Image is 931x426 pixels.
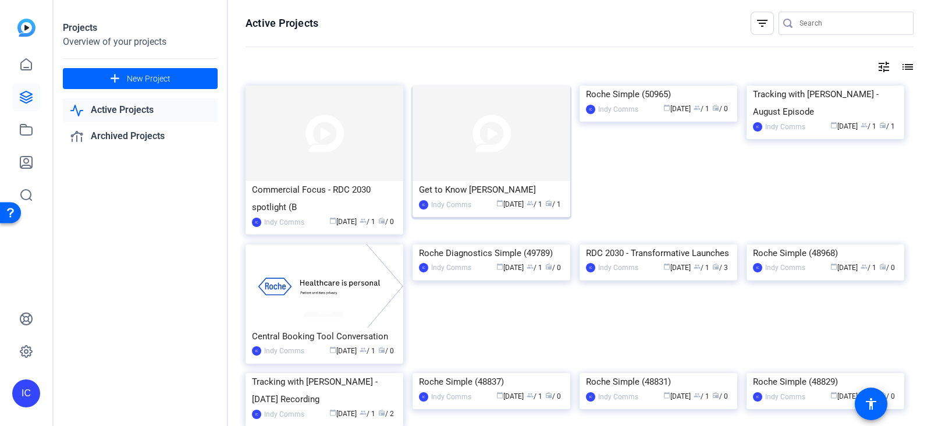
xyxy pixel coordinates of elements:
span: calendar_today [496,200,503,207]
div: Indy Comms [431,391,471,403]
span: group [527,200,534,207]
span: / 1 [861,264,876,272]
div: Roche Diagnostics Simple (49789) [419,244,564,262]
mat-icon: accessibility [864,397,878,411]
span: / 1 [879,122,895,130]
span: radio [545,392,552,399]
span: radio [545,263,552,270]
span: / 1 [360,410,375,418]
span: New Project [127,73,170,85]
span: radio [378,409,385,416]
div: Roche Simple (50965) [586,86,731,103]
span: [DATE] [830,122,858,130]
div: Projects [63,21,218,35]
div: Indy Comms [264,216,304,228]
span: [DATE] [663,105,691,113]
span: calendar_today [496,392,503,399]
div: Roche Simple (48837) [419,373,564,390]
span: [DATE] [496,264,524,272]
div: RDC 2030 - Transformative Launches [586,244,731,262]
button: New Project [63,68,218,89]
span: calendar_today [329,346,336,353]
span: calendar_today [329,409,336,416]
span: calendar_today [329,217,336,224]
a: Active Projects [63,98,218,122]
span: calendar_today [830,263,837,270]
span: group [527,392,534,399]
span: / 0 [879,264,895,272]
span: radio [712,104,719,111]
div: IC [419,200,428,210]
div: Roche Simple (48831) [586,373,731,390]
span: group [694,104,701,111]
mat-icon: list [900,60,914,74]
div: Indy Comms [598,104,638,115]
span: / 1 [545,200,561,208]
div: IC [586,392,595,402]
span: / 0 [378,347,394,355]
div: Roche Simple (48829) [753,373,898,390]
span: / 2 [378,410,394,418]
span: radio [378,346,385,353]
div: Roche Simple (48968) [753,244,898,262]
span: group [527,263,534,270]
span: calendar_today [496,263,503,270]
div: IC [252,410,261,419]
span: / 3 [712,264,728,272]
div: Indy Comms [598,391,638,403]
div: IC [252,346,261,356]
div: Tracking with [PERSON_NAME] - August Episode [753,86,898,120]
div: IC [419,263,428,272]
span: / 1 [527,392,542,400]
div: Get to Know [PERSON_NAME] [419,181,564,198]
div: Indy Comms [598,262,638,274]
span: / 0 [378,218,394,226]
span: radio [712,263,719,270]
span: [DATE] [496,200,524,208]
span: [DATE] [496,392,524,400]
span: / 0 [879,392,895,400]
span: group [360,409,367,416]
mat-icon: filter_list [755,16,769,30]
div: IC [586,105,595,114]
div: Tracking with [PERSON_NAME] - [DATE] Recording [252,373,397,408]
span: radio [879,122,886,129]
span: [DATE] [329,410,357,418]
div: Indy Comms [765,262,805,274]
span: calendar_today [830,392,837,399]
span: group [861,122,868,129]
span: / 1 [694,105,709,113]
input: Search [799,16,904,30]
div: Indy Comms [264,409,304,420]
span: / 1 [694,264,709,272]
span: radio [378,217,385,224]
h1: Active Projects [246,16,318,30]
a: Archived Projects [63,125,218,148]
span: / 0 [712,392,728,400]
span: calendar_today [830,122,837,129]
div: IC [753,263,762,272]
span: calendar_today [663,104,670,111]
span: [DATE] [830,264,858,272]
mat-icon: tune [877,60,891,74]
div: Central Booking Tool Conversation [252,328,397,345]
span: group [694,263,701,270]
span: / 1 [861,122,876,130]
div: Indy Comms [431,199,471,211]
span: calendar_today [663,263,670,270]
span: / 1 [360,218,375,226]
div: Indy Comms [264,345,304,357]
span: / 1 [527,200,542,208]
span: calendar_today [663,392,670,399]
div: IC [419,392,428,402]
span: radio [879,263,886,270]
span: / 0 [545,264,561,272]
span: / 1 [694,392,709,400]
div: IC [753,122,762,132]
img: blue-gradient.svg [17,19,35,37]
span: group [694,392,701,399]
div: Overview of your projects [63,35,218,49]
div: IC [753,392,762,402]
span: / 1 [527,264,542,272]
div: IC [586,263,595,272]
